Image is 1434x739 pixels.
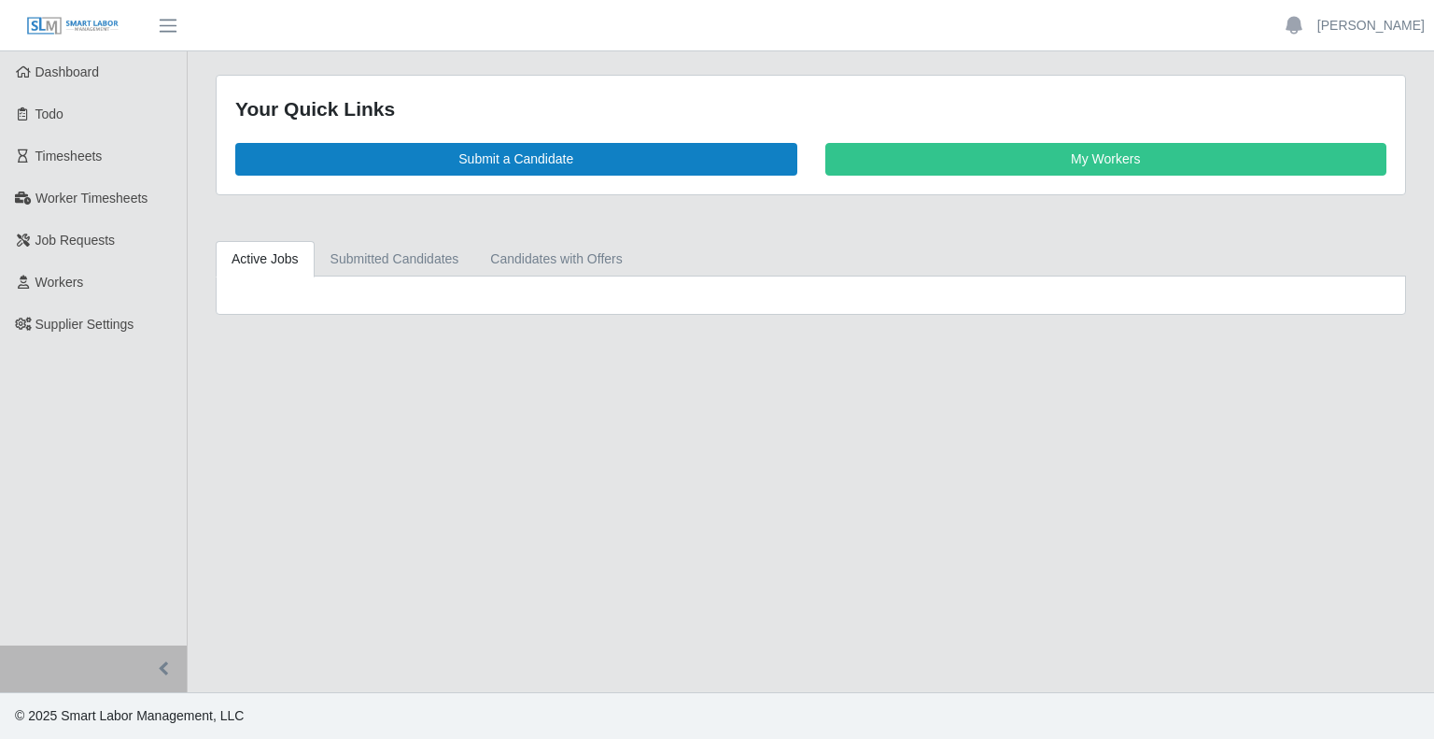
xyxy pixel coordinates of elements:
span: Worker Timesheets [35,191,148,206]
img: SLM Logo [26,16,119,36]
span: Timesheets [35,149,103,163]
span: Dashboard [35,64,100,79]
span: Supplier Settings [35,317,134,332]
span: © 2025 Smart Labor Management, LLC [15,708,244,723]
span: Job Requests [35,233,116,248]
span: Todo [35,107,63,121]
a: [PERSON_NAME] [1317,16,1425,36]
span: Workers [35,275,84,290]
a: Submit a Candidate [235,143,797,176]
a: Active Jobs [216,241,315,277]
a: Candidates with Offers [474,241,638,277]
div: Your Quick Links [235,94,1386,124]
a: My Workers [825,143,1387,176]
a: Submitted Candidates [315,241,475,277]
